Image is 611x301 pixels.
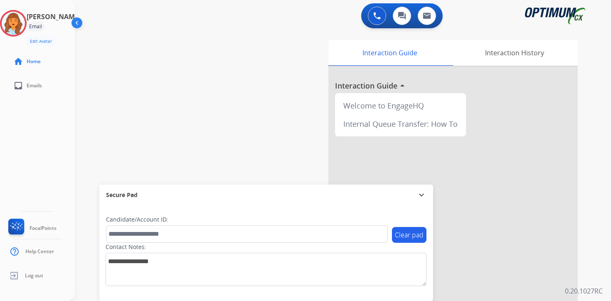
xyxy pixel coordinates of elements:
[30,225,57,232] span: FocalPoints
[106,215,168,224] label: Candidate/Account ID:
[27,82,42,89] span: Emails
[13,81,23,91] mat-icon: inbox
[27,12,81,22] h3: [PERSON_NAME]
[27,58,41,65] span: Home
[416,190,426,200] mat-icon: expand_more
[7,219,57,238] a: FocalPoints
[338,96,463,115] div: Welcome to EngageHQ
[392,227,426,243] button: Clear pad
[106,191,138,199] span: Secure Pad
[451,40,578,66] div: Interaction History
[25,272,43,279] span: Log out
[106,243,146,251] label: Contact Notes:
[25,248,54,255] span: Help Center
[338,115,463,133] div: Internal Queue Transfer: How To
[565,286,603,296] p: 0.20.1027RC
[27,37,55,46] button: Edit Avatar
[27,22,44,32] div: Email
[2,12,25,35] img: avatar
[13,57,23,67] mat-icon: home
[328,40,451,66] div: Interaction Guide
